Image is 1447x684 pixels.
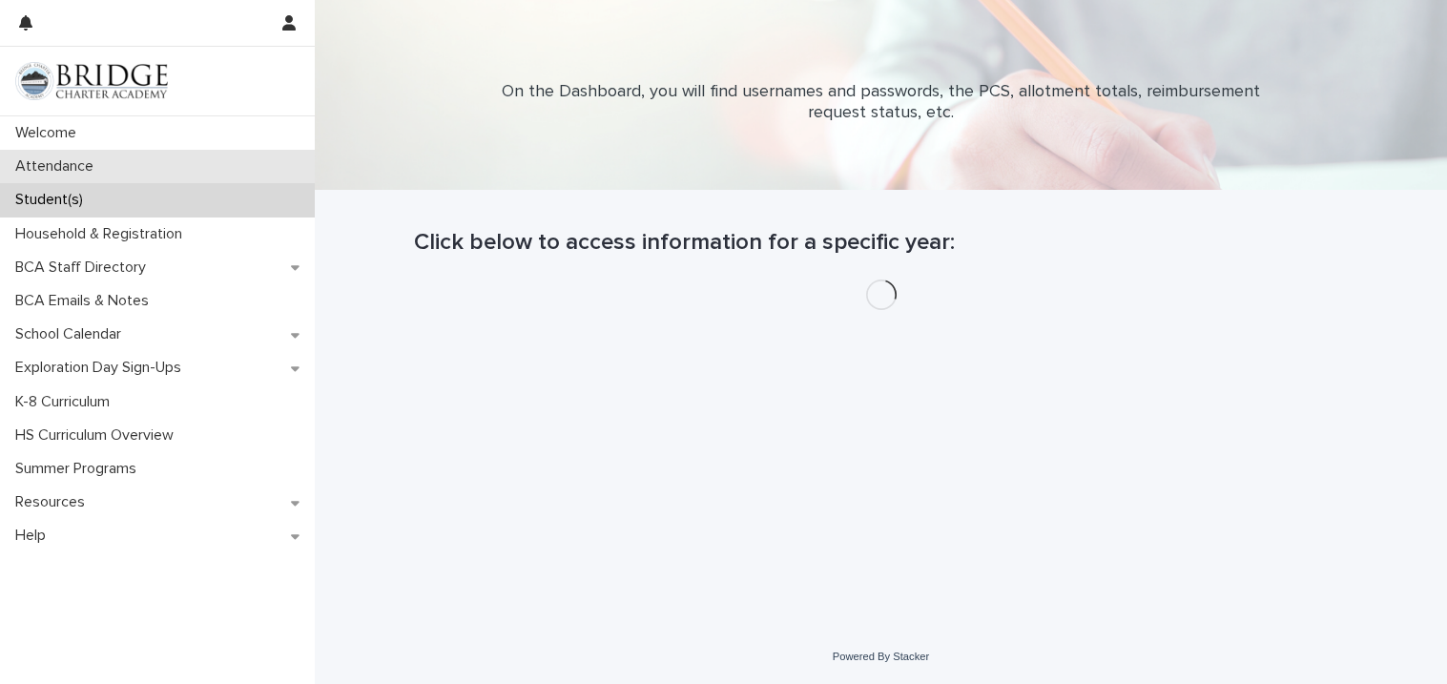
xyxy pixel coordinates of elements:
p: K-8 Curriculum [8,393,125,411]
p: BCA Emails & Notes [8,292,164,310]
p: Attendance [8,157,109,176]
p: Exploration Day Sign-Ups [8,359,196,377]
p: On the Dashboard, you will find usernames and passwords, the PCS, allotment totals, reimbursement... [499,82,1262,123]
a: Powered By Stacker [833,651,929,662]
p: School Calendar [8,325,136,343]
img: V1C1m3IdTEidaUdm9Hs0 [15,62,168,100]
p: Student(s) [8,191,98,209]
p: BCA Staff Directory [8,259,161,277]
p: Welcome [8,124,92,142]
p: Help [8,527,61,545]
h1: Click below to access information for a specific year: [414,229,1349,257]
p: Resources [8,493,100,511]
p: Summer Programs [8,460,152,478]
p: HS Curriculum Overview [8,426,189,445]
p: Household & Registration [8,225,197,243]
